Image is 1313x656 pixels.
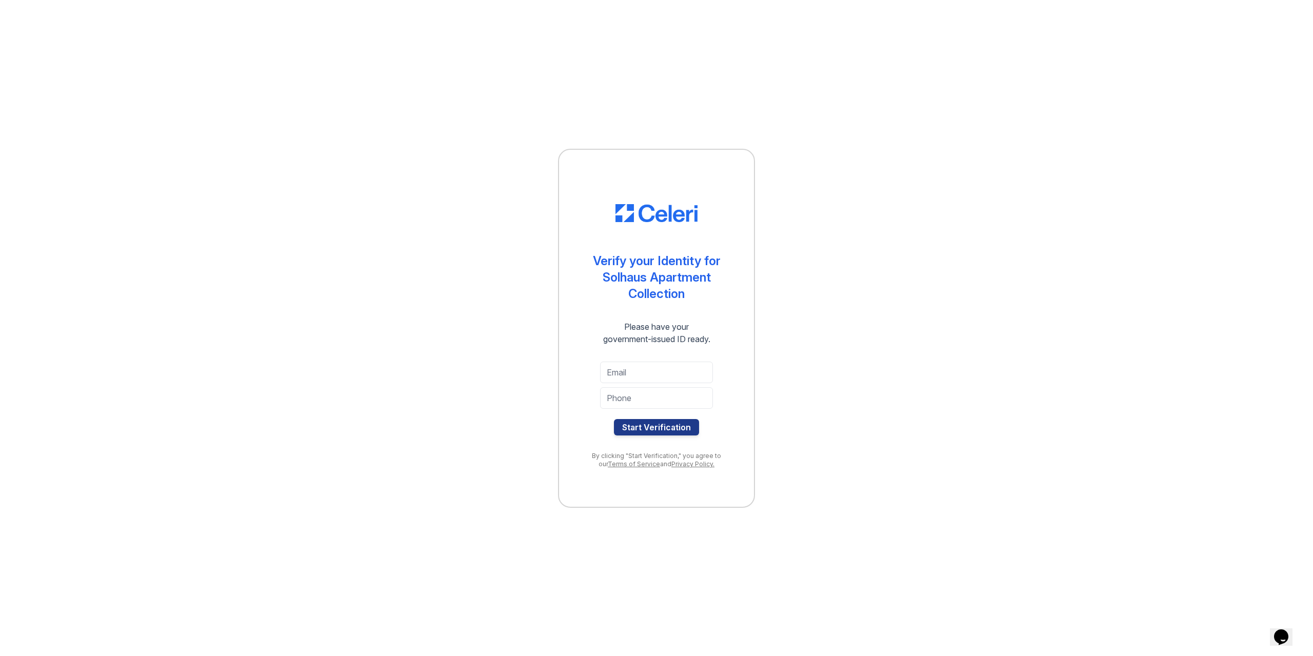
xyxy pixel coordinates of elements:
div: Verify your Identity for Solhaus Apartment Collection [580,253,733,302]
div: By clicking "Start Verification," you agree to our and [580,452,733,468]
input: Email [600,362,713,383]
input: Phone [600,387,713,409]
button: Start Verification [614,419,699,435]
div: Please have your government-issued ID ready. [585,321,729,345]
a: Privacy Policy. [671,460,714,468]
iframe: chat widget [1270,615,1303,646]
img: CE_Logo_Blue-a8612792a0a2168367f1c8372b55b34899dd931a85d93a1a3d3e32e68fde9ad4.png [615,204,698,223]
a: Terms of Service [608,460,660,468]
